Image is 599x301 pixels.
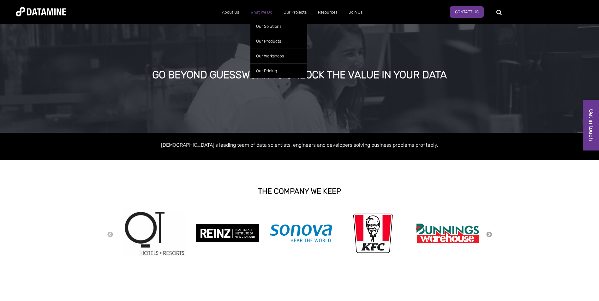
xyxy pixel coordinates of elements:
[353,212,393,254] img: kfc
[123,210,186,257] img: qt hotels
[250,34,307,49] a: Our Products
[312,4,343,21] a: Resources
[216,4,245,21] a: About Us
[250,63,307,78] a: Our Pricing
[16,7,66,16] img: Datamine
[583,100,599,150] a: Get in touch
[120,141,480,149] p: [DEMOGRAPHIC_DATA]'s leading team of data scientists, engineers and developers solving business p...
[486,231,492,238] button: Next
[278,4,312,21] a: Our Projects
[258,187,341,196] strong: THE COMPANY WE KEEP
[68,69,531,81] div: GO BEYOND GUESSWORK TO UNLOCK THE VALUE IN YOUR DATA
[416,221,479,245] img: Bunnings Warehouse
[450,6,484,18] a: Contact Us
[250,19,307,34] a: Our Solutions
[343,4,368,21] a: Join Us
[107,231,113,238] button: Previous
[196,224,259,242] img: reinz
[250,49,307,63] a: Our Workshops
[269,224,332,243] img: Sonova
[245,4,278,21] a: What We Do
